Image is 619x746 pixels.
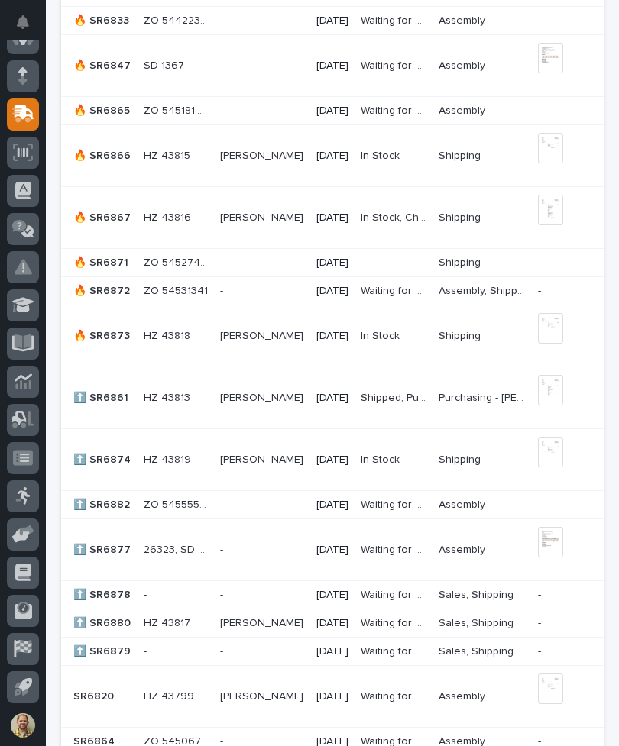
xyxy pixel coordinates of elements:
[61,7,604,35] tr: 🔥 SR6833🔥 SR6833 ZO 54422395ZO 54422395 -- [DATE]Waiting for AssemblyWaiting for Assembly Assembl...
[144,541,211,557] p: 26323, SD 1375
[73,614,134,630] p: ⬆️ SR6880
[439,282,529,298] p: Assembly, Shipping
[19,15,39,40] div: Notifications
[361,254,367,270] p: -
[439,451,484,467] p: Shipping
[73,327,133,343] p: 🔥 SR6873
[220,496,226,512] p: -
[144,57,187,73] p: SD 1367
[538,499,579,512] p: -
[61,491,604,519] tr: ⬆️ SR6882⬆️ SR6882 ZO 54555576ZO 54555576 -- [DATE]Waiting for AssemblyWaiting for Assembly Assem...
[316,15,348,27] p: [DATE]
[73,389,131,405] p: ⬆️ SR6861
[439,254,484,270] p: Shipping
[220,147,306,163] p: [PERSON_NAME]
[439,327,484,343] p: Shipping
[61,305,604,367] tr: 🔥 SR6873🔥 SR6873 HZ 43818HZ 43818 [PERSON_NAME][PERSON_NAME] [DATE]In StockIn Stock ShippingShipping
[538,15,579,27] p: -
[220,642,226,658] p: -
[61,125,604,187] tr: 🔥 SR6866🔥 SR6866 HZ 43815HZ 43815 [PERSON_NAME][PERSON_NAME] [DATE]In StockIn Stock ShippingShipping
[144,254,211,270] p: ZO 54527403
[220,586,226,602] p: -
[439,614,517,630] p: Sales, Shipping
[538,589,579,602] p: -
[439,541,488,557] p: Assembly
[144,451,194,467] p: HZ 43819
[361,496,429,512] p: Waiting for Assembly
[73,102,133,118] p: 🔥 SR6865
[439,642,517,658] p: Sales, Shipping
[61,249,604,277] tr: 🔥 SR6871🔥 SR6871 ZO 54527403ZO 54527403 -- [DATE]-- ShippingShipping -
[538,105,579,118] p: -
[61,97,604,125] tr: 🔥 SR6865🔥 SR6865 ZO 54518166ZO 54518166 -- [DATE]Waiting for AssemblyWaiting for Assembly Assembl...
[361,389,429,405] p: Shipped, Purchase Requested
[144,208,194,224] p: HZ 43816
[73,147,134,163] p: 🔥 SR6866
[61,35,604,97] tr: 🔥 SR6847🔥 SR6847 SD 1367SD 1367 -- [DATE]Waiting for AssemblyWaiting for Assembly AssemblyAssembly
[220,451,306,467] p: [PERSON_NAME]
[316,257,348,270] p: [DATE]
[61,429,604,491] tr: ⬆️ SR6874⬆️ SR6874 HZ 43819HZ 43819 [PERSON_NAME][PERSON_NAME] [DATE]In StockIn Stock ShippingShi...
[361,687,429,703] p: Waiting for Assembly
[361,642,429,658] p: Waiting for Drawings, Checking Availability
[316,589,348,602] p: [DATE]
[73,541,134,557] p: ⬆️ SR6877
[61,609,604,638] tr: ⬆️ SR6880⬆️ SR6880 HZ 43817HZ 43817 [PERSON_NAME][PERSON_NAME] [DATE]Waiting for Drawings, Checki...
[144,586,150,602] p: -
[361,586,429,602] p: Waiting for Drawings, Checking Availability
[144,496,211,512] p: ZO 54555576
[144,687,197,703] p: HZ 43799
[316,60,348,73] p: [DATE]
[220,208,306,224] p: [PERSON_NAME]
[144,11,211,27] p: ZO 54422395
[538,257,579,270] p: -
[439,687,488,703] p: Assembly
[361,327,403,343] p: In Stock
[316,544,348,557] p: [DATE]
[316,499,348,512] p: [DATE]
[220,327,306,343] p: [PERSON_NAME]
[439,147,484,163] p: Shipping
[220,614,306,630] p: JUSTIN WAGLER
[220,687,306,703] p: LUKE NUSSLEIN
[73,496,133,512] p: ⬆️ SR6882
[439,389,529,405] p: Purchasing - Reinhart Burkholder, Arlyn Miller
[73,208,134,224] p: 🔥 SR6867
[220,282,226,298] p: -
[7,709,39,741] button: users-avatar
[73,451,134,467] p: ⬆️ SR6874
[538,285,579,298] p: -
[73,57,134,73] p: 🔥 SR6847
[144,102,211,118] p: ZO 54518166
[538,617,579,630] p: -
[220,102,226,118] p: -
[538,645,579,658] p: -
[73,254,131,270] p: 🔥 SR6871
[439,208,484,224] p: Shipping
[439,586,517,602] p: Sales, Shipping
[73,687,117,703] p: SR6820
[220,389,306,405] p: [PERSON_NAME]
[361,57,429,73] p: Waiting for Assembly
[220,541,226,557] p: -
[144,327,193,343] p: HZ 43818
[144,642,150,658] p: -
[144,614,193,630] p: HZ 43817
[361,102,429,118] p: Waiting for Assembly
[73,11,132,27] p: 🔥 SR6833
[439,57,488,73] p: Assembly
[144,282,211,298] p: ZO 54531341
[144,389,193,405] p: HZ 43813
[316,690,348,703] p: [DATE]
[361,541,429,557] p: Waiting for Assembly
[439,496,488,512] p: Assembly
[439,102,488,118] p: Assembly
[361,147,403,163] p: In Stock
[361,282,429,298] p: Waiting for Assembly, Checking Availability
[144,147,193,163] p: HZ 43815
[361,11,429,27] p: Waiting for Assembly
[316,392,348,405] p: [DATE]
[7,6,39,38] button: Notifications
[316,285,348,298] p: [DATE]
[73,586,134,602] p: ⬆️ SR6878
